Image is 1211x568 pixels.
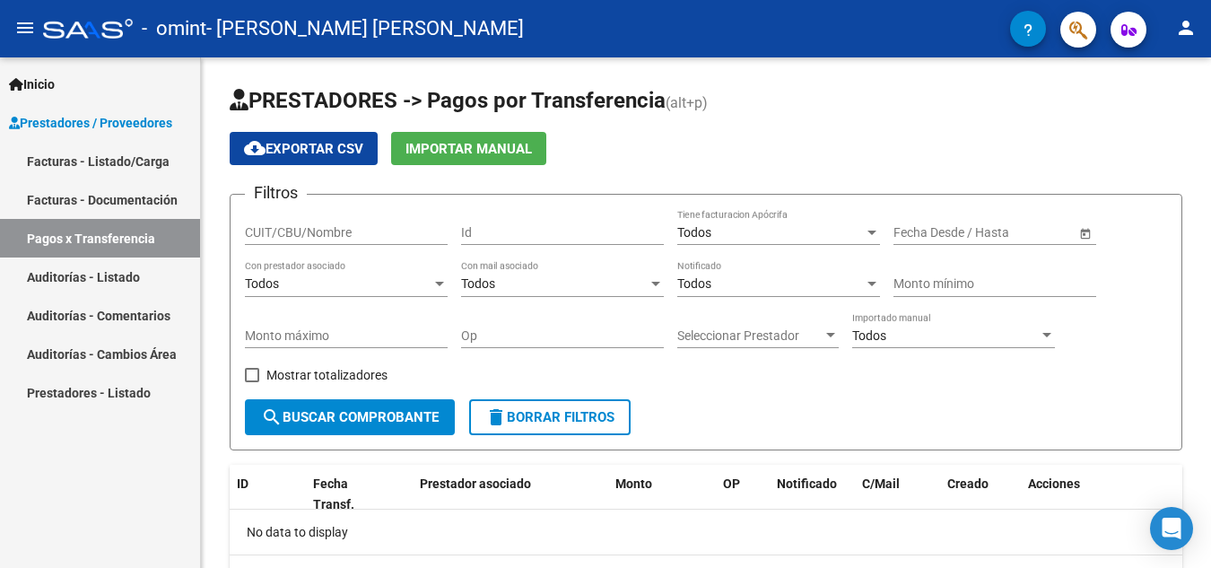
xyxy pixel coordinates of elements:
[14,17,36,39] mat-icon: menu
[9,74,55,94] span: Inicio
[940,465,1021,524] datatable-header-cell: Creado
[608,465,716,524] datatable-header-cell: Monto
[391,132,546,165] button: Importar Manual
[245,276,279,291] span: Todos
[245,180,307,205] h3: Filtros
[245,399,455,435] button: Buscar Comprobante
[770,465,855,524] datatable-header-cell: Notificado
[237,476,248,491] span: ID
[862,476,900,491] span: C/Mail
[313,476,354,511] span: Fecha Transf.
[1021,465,1182,524] datatable-header-cell: Acciones
[306,465,387,524] datatable-header-cell: Fecha Transf.
[893,225,959,240] input: Fecha inicio
[485,406,507,428] mat-icon: delete
[974,225,1062,240] input: Fecha fin
[1175,17,1197,39] mat-icon: person
[244,141,363,157] span: Exportar CSV
[852,328,886,343] span: Todos
[266,364,388,386] span: Mostrar totalizadores
[420,476,531,491] span: Prestador asociado
[723,476,740,491] span: OP
[677,276,711,291] span: Todos
[230,465,306,524] datatable-header-cell: ID
[1076,223,1094,242] button: Open calendar
[615,476,652,491] span: Monto
[947,476,989,491] span: Creado
[413,465,608,524] datatable-header-cell: Prestador asociado
[777,476,837,491] span: Notificado
[230,88,666,113] span: PRESTADORES -> Pagos por Transferencia
[261,406,283,428] mat-icon: search
[666,94,708,111] span: (alt+p)
[1150,507,1193,550] div: Open Intercom Messenger
[677,328,823,344] span: Seleccionar Prestador
[485,409,614,425] span: Borrar Filtros
[469,399,631,435] button: Borrar Filtros
[1028,476,1080,491] span: Acciones
[230,510,1182,555] div: No data to display
[230,132,378,165] button: Exportar CSV
[244,137,266,159] mat-icon: cloud_download
[855,465,940,524] datatable-header-cell: C/Mail
[677,225,711,240] span: Todos
[461,276,495,291] span: Todos
[716,465,770,524] datatable-header-cell: OP
[9,113,172,133] span: Prestadores / Proveedores
[142,9,206,48] span: - omint
[261,409,439,425] span: Buscar Comprobante
[405,141,532,157] span: Importar Manual
[206,9,524,48] span: - [PERSON_NAME] [PERSON_NAME]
